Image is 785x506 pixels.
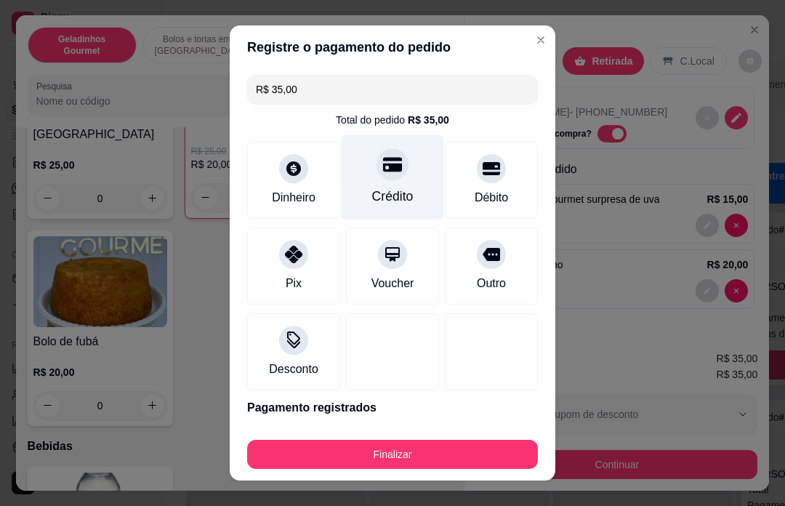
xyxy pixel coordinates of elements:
div: Outro [477,275,506,292]
div: Crédito [372,187,414,206]
div: Desconto [269,361,318,378]
div: Total do pedido [336,113,449,127]
p: Pagamento registrados [247,399,538,417]
div: Débito [475,189,508,206]
div: Voucher [371,275,414,292]
div: Dinheiro [272,189,315,206]
input: Ex.: hambúrguer de cordeiro [256,75,529,104]
div: Pix [286,275,302,292]
button: Finalizar [247,440,538,469]
button: Close [529,28,552,52]
header: Registre o pagamento do pedido [230,25,555,69]
div: R$ 35,00 [408,113,449,127]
